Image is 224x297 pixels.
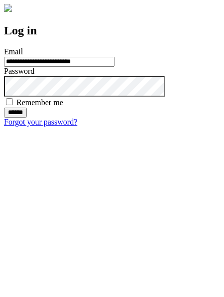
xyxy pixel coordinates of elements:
label: Remember me [16,98,63,107]
a: Forgot your password? [4,118,77,126]
h2: Log in [4,24,220,37]
label: Email [4,47,23,56]
label: Password [4,67,34,75]
img: logo-4e3dc11c47720685a147b03b5a06dd966a58ff35d612b21f08c02c0306f2b779.png [4,4,12,12]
